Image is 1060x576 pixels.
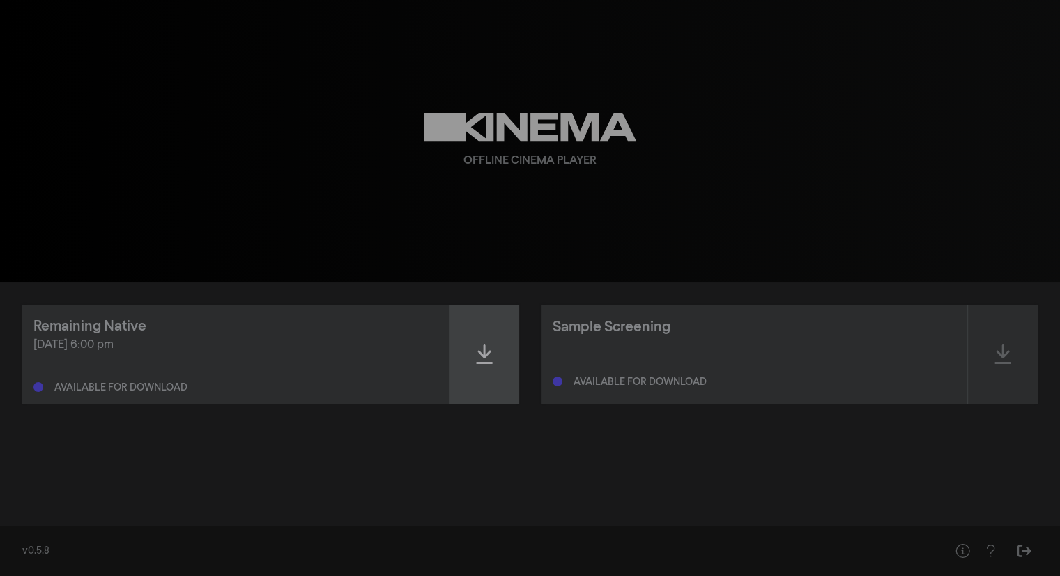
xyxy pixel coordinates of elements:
div: Available for download [54,383,187,393]
button: Sign Out [1010,537,1038,565]
button: Help [948,537,976,565]
button: Help [976,537,1004,565]
div: v0.5.8 [22,544,921,559]
div: [DATE] 6:00 pm [33,337,438,354]
div: Sample Screening [553,317,670,338]
div: Remaining Native [33,316,146,337]
div: Offline Cinema Player [463,153,597,169]
div: Available for download [574,377,707,387]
